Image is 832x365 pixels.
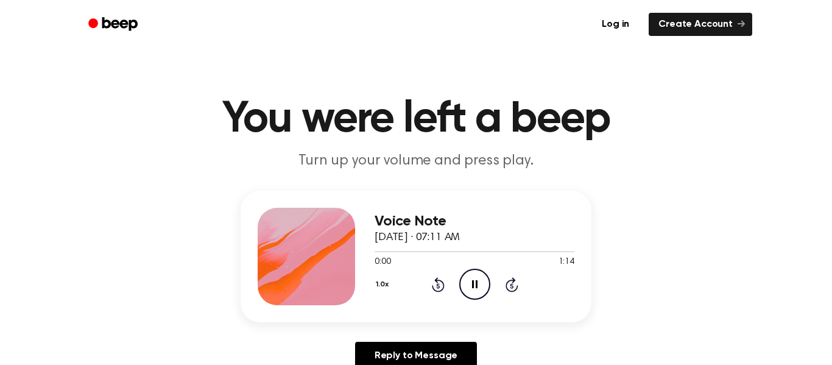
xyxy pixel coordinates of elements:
span: 0:00 [375,256,390,269]
h3: Voice Note [375,213,574,230]
span: 1:14 [559,256,574,269]
a: Beep [80,13,149,37]
a: Log in [590,10,641,38]
a: Create Account [649,13,752,36]
button: 1.0x [375,274,393,295]
h1: You were left a beep [104,97,728,141]
span: [DATE] · 07:11 AM [375,232,460,243]
p: Turn up your volume and press play. [182,151,650,171]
